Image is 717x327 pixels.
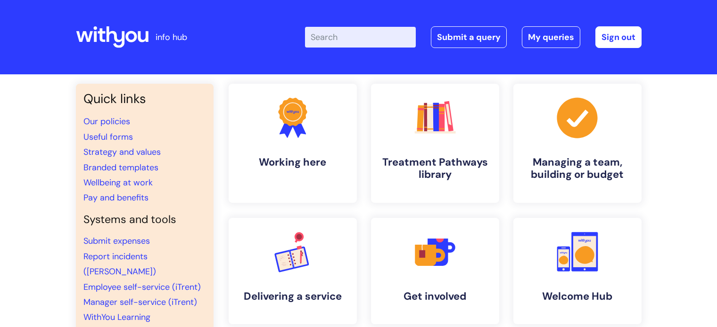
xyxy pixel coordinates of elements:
a: Welcome Hub [513,218,642,324]
h3: Quick links [83,91,206,106]
a: Working here [229,84,357,203]
h4: Managing a team, building or budget [521,156,634,181]
h4: Welcome Hub [521,290,634,303]
a: Our policies [83,116,130,127]
a: Treatment Pathways library [371,84,499,203]
a: Useful forms [83,131,133,143]
h4: Systems and tools [83,213,206,226]
a: Strategy and values [83,146,161,158]
h4: Get involved [379,290,492,303]
h4: Delivering a service [236,290,349,303]
a: Pay and benefits [83,192,148,203]
a: Wellbeing at work [83,177,153,188]
a: Get involved [371,218,499,324]
a: Branded templates [83,162,158,173]
a: WithYou Learning [83,311,150,323]
a: My queries [522,26,580,48]
a: Submit expenses [83,235,150,247]
a: Managing a team, building or budget [513,84,642,203]
a: Manager self-service (iTrent) [83,296,197,308]
a: Sign out [595,26,642,48]
p: info hub [156,30,187,45]
input: Search [305,27,416,48]
a: Delivering a service [229,218,357,324]
a: Submit a query [431,26,507,48]
a: Report incidents ([PERSON_NAME]) [83,251,156,277]
a: Employee self-service (iTrent) [83,281,201,293]
h4: Working here [236,156,349,168]
div: | - [305,26,642,48]
h4: Treatment Pathways library [379,156,492,181]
